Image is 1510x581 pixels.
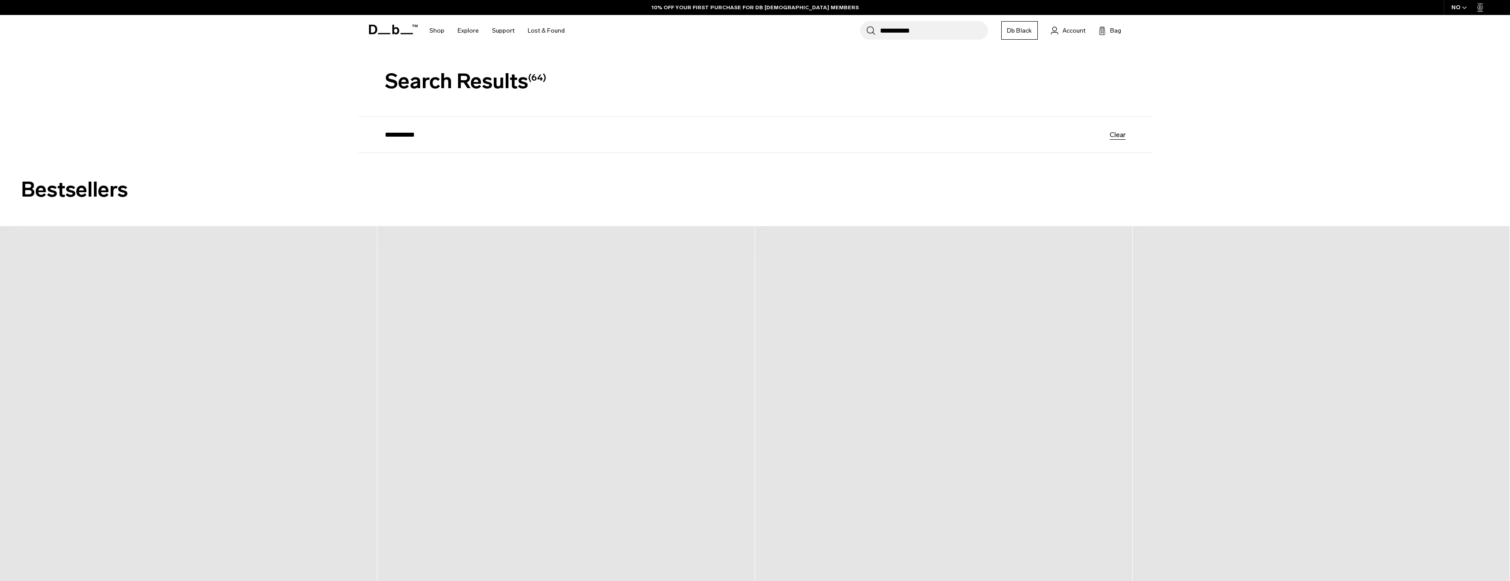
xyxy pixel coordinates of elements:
[458,15,479,46] a: Explore
[1110,131,1126,138] button: Clear
[1063,26,1085,35] span: Account
[423,15,571,46] nav: Main Navigation
[1099,25,1121,36] button: Bag
[1110,26,1121,35] span: Bag
[385,69,546,93] span: Search Results
[429,15,444,46] a: Shop
[652,4,859,11] a: 10% OFF YOUR FIRST PURCHASE FOR DB [DEMOGRAPHIC_DATA] MEMBERS
[492,15,515,46] a: Support
[528,72,546,83] span: (64)
[528,15,565,46] a: Lost & Found
[1051,25,1085,36] a: Account
[21,174,1489,205] h2: Bestsellers
[1001,21,1038,40] a: Db Black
